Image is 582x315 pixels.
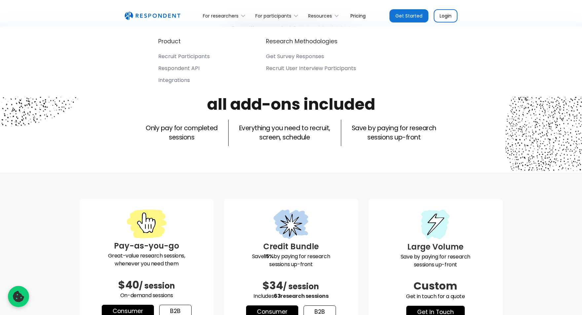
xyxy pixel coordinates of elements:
[252,8,305,23] div: For participants
[305,8,345,23] div: Resources
[199,8,252,23] div: For researchers
[374,253,497,269] p: Save by paying for research sessions up-front
[345,8,371,23] a: Pricing
[374,293,497,300] p: Get in touch for a quote
[85,292,208,299] p: On-demand sessions
[158,65,200,72] div: Respondent API
[146,124,217,142] p: Only pay for completed sessions
[266,53,324,60] div: Get Survey Responses
[158,77,210,86] a: Integrations
[158,37,181,45] h4: Product
[255,13,291,19] div: For participants
[139,280,175,291] span: / session
[352,124,436,142] p: Save by paying for research sessions up-front
[229,241,352,253] h3: Credit Bundle
[374,241,497,253] h3: Large Volume
[266,65,356,72] div: Recruit User Interview Participants
[266,65,356,74] a: Recruit User Interview Participants
[239,124,330,142] p: Everything you need to recruit, screen, schedule
[308,13,332,19] div: Resources
[389,9,428,22] a: Get Started
[85,252,208,268] p: Great-value research sessions, whenever you need them
[229,253,352,268] p: Save by paying for research sessions up-front
[263,278,283,293] span: $34
[125,12,180,20] img: Untitled UI logotext
[158,53,210,62] a: Recruit Participants
[266,53,356,62] a: Get Survey Responses
[158,53,210,60] div: Recruit Participants
[414,278,457,293] span: Custom
[118,277,139,292] span: $40
[158,77,190,84] div: Integrations
[434,9,457,22] a: Login
[283,281,319,292] span: / session
[203,13,238,19] div: For researchers
[264,253,273,260] strong: 15%
[125,12,180,20] a: home
[274,292,280,300] span: 63
[229,292,352,300] p: Includes
[158,65,210,74] a: Respondent API
[266,37,338,45] h4: Research Methodologies
[280,292,328,300] span: research sessions
[85,240,208,252] h3: Pay-as-you-go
